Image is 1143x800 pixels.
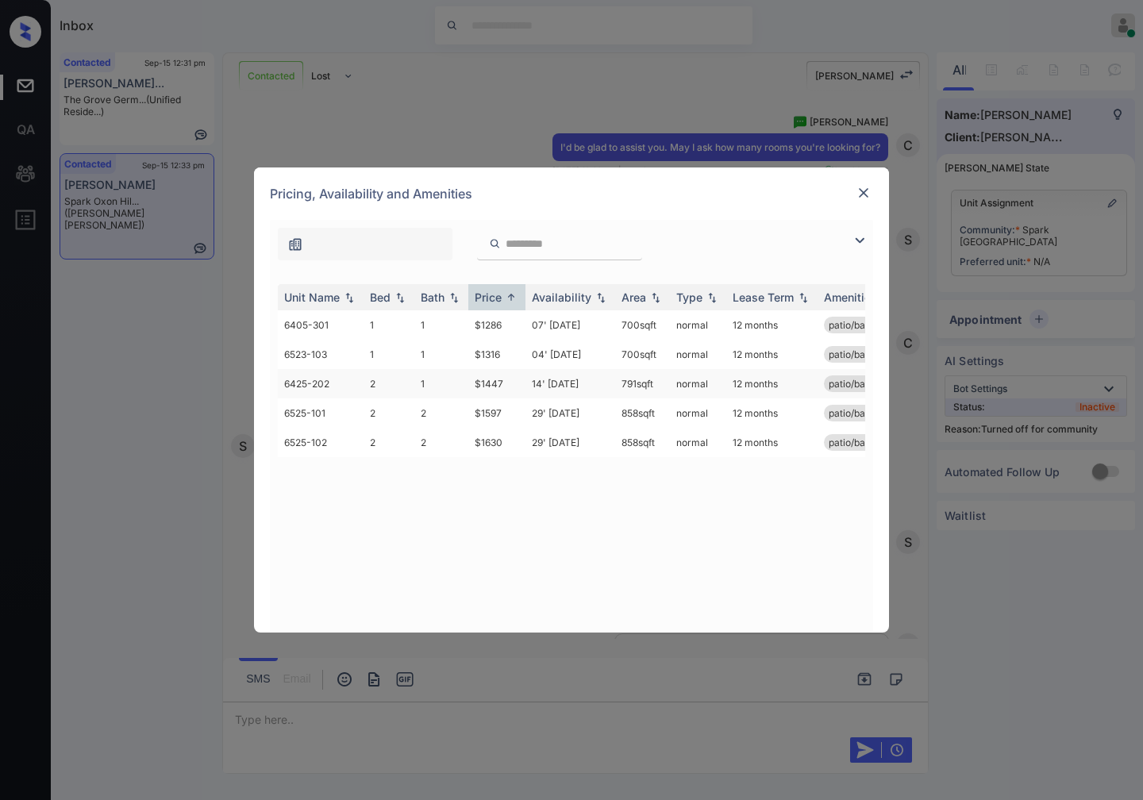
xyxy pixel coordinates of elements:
[278,340,364,369] td: 6523-103
[392,292,408,303] img: sorting
[615,428,670,457] td: 858 sqft
[503,291,519,303] img: sorting
[726,340,818,369] td: 12 months
[856,185,872,201] img: close
[414,398,468,428] td: 2
[254,167,889,220] div: Pricing, Availability and Amenities
[364,369,414,398] td: 2
[414,369,468,398] td: 1
[726,369,818,398] td: 12 months
[829,348,890,360] span: patio/balcony
[525,340,615,369] td: 04' [DATE]
[829,407,890,419] span: patio/balcony
[829,319,890,331] span: patio/balcony
[622,290,646,304] div: Area
[670,398,726,428] td: normal
[278,369,364,398] td: 6425-202
[704,292,720,303] img: sorting
[287,237,303,252] img: icon-zuma
[421,290,444,304] div: Bath
[726,398,818,428] td: 12 months
[615,369,670,398] td: 791 sqft
[468,369,525,398] td: $1447
[468,428,525,457] td: $1630
[414,340,468,369] td: 1
[278,310,364,340] td: 6405-301
[615,398,670,428] td: 858 sqft
[475,290,502,304] div: Price
[670,340,726,369] td: normal
[364,398,414,428] td: 2
[341,292,357,303] img: sorting
[364,310,414,340] td: 1
[414,310,468,340] td: 1
[468,340,525,369] td: $1316
[364,428,414,457] td: 2
[733,290,794,304] div: Lease Term
[414,428,468,457] td: 2
[468,310,525,340] td: $1286
[670,369,726,398] td: normal
[795,292,811,303] img: sorting
[468,398,525,428] td: $1597
[593,292,609,303] img: sorting
[525,428,615,457] td: 29' [DATE]
[525,369,615,398] td: 14' [DATE]
[532,290,591,304] div: Availability
[525,310,615,340] td: 07' [DATE]
[829,437,890,448] span: patio/balcony
[278,398,364,428] td: 6525-101
[726,310,818,340] td: 12 months
[284,290,340,304] div: Unit Name
[670,428,726,457] td: normal
[670,310,726,340] td: normal
[824,290,877,304] div: Amenities
[489,237,501,251] img: icon-zuma
[726,428,818,457] td: 12 months
[829,378,890,390] span: patio/balcony
[676,290,702,304] div: Type
[615,310,670,340] td: 700 sqft
[648,292,664,303] img: sorting
[446,292,462,303] img: sorting
[278,428,364,457] td: 6525-102
[850,231,869,250] img: icon-zuma
[370,290,391,304] div: Bed
[525,398,615,428] td: 29' [DATE]
[615,340,670,369] td: 700 sqft
[364,340,414,369] td: 1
